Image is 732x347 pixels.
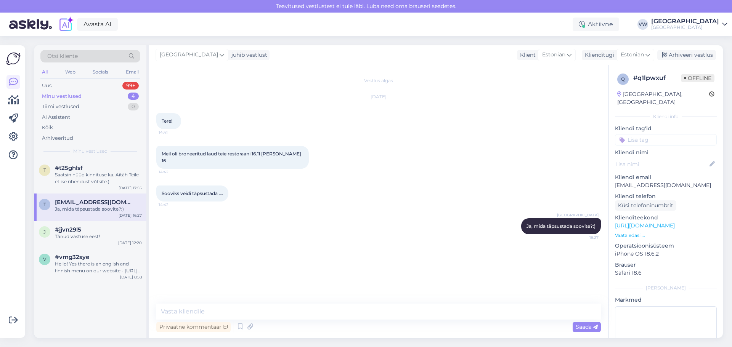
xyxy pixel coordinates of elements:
[159,169,187,175] span: 14:42
[42,134,73,142] div: Arhiveeritud
[55,199,134,206] span: terjepant@gmail.com
[42,124,53,131] div: Kõik
[615,285,717,291] div: [PERSON_NAME]
[118,240,142,246] div: [DATE] 12:20
[6,51,21,66] img: Askly Logo
[557,212,599,218] span: [GEOGRAPHIC_DATA]
[162,151,302,163] span: Meil oli broneeritud laud teie restoraani 16.11 [PERSON_NAME] 16
[651,18,719,24] div: [GEOGRAPHIC_DATA]
[657,50,716,60] div: Arhiveeri vestlus
[162,118,172,124] span: Tere!
[615,232,717,239] p: Vaata edasi ...
[43,201,46,207] span: t
[42,103,79,110] div: Tiimi vestlused
[40,67,49,77] div: All
[615,125,717,133] p: Kliendi tag'id
[615,160,708,168] input: Lisa nimi
[55,254,89,261] span: #vmg32sye
[42,93,82,100] div: Minu vestlused
[55,226,81,233] span: #jjvn29l5
[73,148,108,155] span: Minu vestlused
[615,134,717,146] input: Lisa tag
[615,242,717,250] p: Operatsioonisüsteem
[43,256,46,262] span: v
[681,74,714,82] span: Offline
[119,213,142,218] div: [DATE] 16:27
[582,51,614,59] div: Klienditugi
[542,51,565,59] span: Estonian
[573,18,619,31] div: Aktiivne
[637,19,648,30] div: VW
[64,67,77,77] div: Web
[615,269,717,277] p: Safari 18.6
[162,190,223,196] span: Sooviks veidi täpsustada ….
[570,235,599,240] span: 16:27
[122,82,139,90] div: 99+
[159,130,187,135] span: 14:41
[228,51,267,59] div: juhib vestlust
[55,171,142,185] div: Saatsin nüüd kinnituse ka. Aitäh Teile et ise ühendust võtsite:)
[615,222,675,229] a: [URL][DOMAIN_NAME]
[615,192,717,200] p: Kliendi telefon
[615,200,676,211] div: Küsi telefoninumbrit
[159,202,187,208] span: 14:42
[651,24,719,30] div: [GEOGRAPHIC_DATA]
[55,261,142,274] div: Hello! Yes there is an english and finnish menu on our website - [URL][DOMAIN_NAME]
[55,233,142,240] div: Tänud vastuse eest!
[55,165,83,171] span: #t25ghlsf
[119,185,142,191] div: [DATE] 17:55
[156,77,601,84] div: Vestlus algas
[58,16,74,32] img: explore-ai
[615,181,717,189] p: [EMAIL_ADDRESS][DOMAIN_NAME]
[43,167,46,173] span: t
[156,322,231,332] div: Privaatne kommentaar
[576,323,598,330] span: Saada
[42,82,51,90] div: Uus
[615,173,717,181] p: Kliendi email
[77,18,118,31] a: Avasta AI
[615,214,717,222] p: Klienditeekond
[43,229,46,235] span: j
[517,51,536,59] div: Klient
[160,51,218,59] span: [GEOGRAPHIC_DATA]
[128,93,139,100] div: 4
[527,223,596,229] span: Ja, mida täpsustada soovite?:)
[42,114,70,121] div: AI Assistent
[633,74,681,83] div: # q1lpwxuf
[128,103,139,110] div: 0
[91,67,110,77] div: Socials
[615,296,717,304] p: Märkmed
[651,18,727,30] a: [GEOGRAPHIC_DATA][GEOGRAPHIC_DATA]
[47,52,78,60] span: Otsi kliente
[615,261,717,269] p: Brauser
[621,76,625,82] span: q
[615,113,717,120] div: Kliendi info
[124,67,140,77] div: Email
[55,206,142,213] div: Ja, mida täpsustada soovite?:)
[615,250,717,258] p: iPhone OS 18.6.2
[156,93,601,100] div: [DATE]
[120,274,142,280] div: [DATE] 8:58
[617,90,709,106] div: [GEOGRAPHIC_DATA], [GEOGRAPHIC_DATA]
[621,51,644,59] span: Estonian
[615,149,717,157] p: Kliendi nimi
